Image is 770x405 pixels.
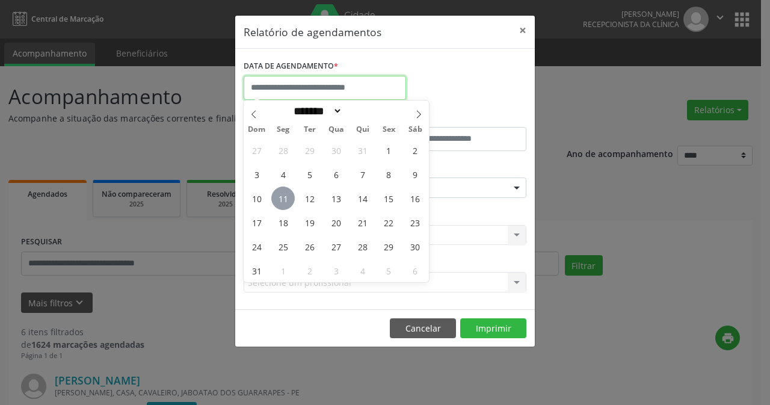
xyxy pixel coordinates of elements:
span: Agosto 4, 2025 [271,162,295,186]
span: Setembro 6, 2025 [404,259,427,282]
span: Julho 27, 2025 [245,138,268,162]
span: Setembro 4, 2025 [351,259,374,282]
span: Agosto 7, 2025 [351,162,374,186]
span: Agosto 25, 2025 [271,235,295,258]
span: Agosto 30, 2025 [404,235,427,258]
span: Agosto 5, 2025 [298,162,321,186]
span: Agosto 22, 2025 [377,211,401,234]
span: Agosto 13, 2025 [324,187,348,210]
span: Agosto 14, 2025 [351,187,374,210]
label: ATÉ [388,108,526,127]
span: Sáb [402,126,429,134]
span: Agosto 2, 2025 [404,138,427,162]
span: Agosto 10, 2025 [245,187,268,210]
span: Agosto 3, 2025 [245,162,268,186]
span: Sex [376,126,402,134]
span: Julho 31, 2025 [351,138,374,162]
span: Agosto 23, 2025 [404,211,427,234]
span: Agosto 12, 2025 [298,187,321,210]
span: Agosto 1, 2025 [377,138,401,162]
span: Agosto 11, 2025 [271,187,295,210]
span: Julho 30, 2025 [324,138,348,162]
span: Agosto 31, 2025 [245,259,268,282]
span: Setembro 1, 2025 [271,259,295,282]
select: Month [290,105,343,117]
span: Agosto 26, 2025 [298,235,321,258]
span: Agosto 8, 2025 [377,162,401,186]
button: Imprimir [460,318,526,339]
span: Dom [244,126,270,134]
span: Agosto 24, 2025 [245,235,268,258]
span: Agosto 19, 2025 [298,211,321,234]
span: Setembro 5, 2025 [377,259,401,282]
span: Setembro 3, 2025 [324,259,348,282]
span: Setembro 2, 2025 [298,259,321,282]
span: Qua [323,126,350,134]
label: DATA DE AGENDAMENTO [244,57,338,76]
button: Close [511,16,535,45]
span: Julho 28, 2025 [271,138,295,162]
span: Agosto 15, 2025 [377,187,401,210]
span: Agosto 9, 2025 [404,162,427,186]
span: Agosto 28, 2025 [351,235,374,258]
span: Agosto 27, 2025 [324,235,348,258]
span: Qui [350,126,376,134]
span: Ter [297,126,323,134]
span: Julho 29, 2025 [298,138,321,162]
span: Agosto 21, 2025 [351,211,374,234]
span: Seg [270,126,297,134]
span: Agosto 6, 2025 [324,162,348,186]
button: Cancelar [390,318,456,339]
h5: Relatório de agendamentos [244,24,381,40]
span: Agosto 17, 2025 [245,211,268,234]
span: Agosto 20, 2025 [324,211,348,234]
span: Agosto 29, 2025 [377,235,401,258]
span: Agosto 18, 2025 [271,211,295,234]
span: Agosto 16, 2025 [404,187,427,210]
input: Year [342,105,382,117]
